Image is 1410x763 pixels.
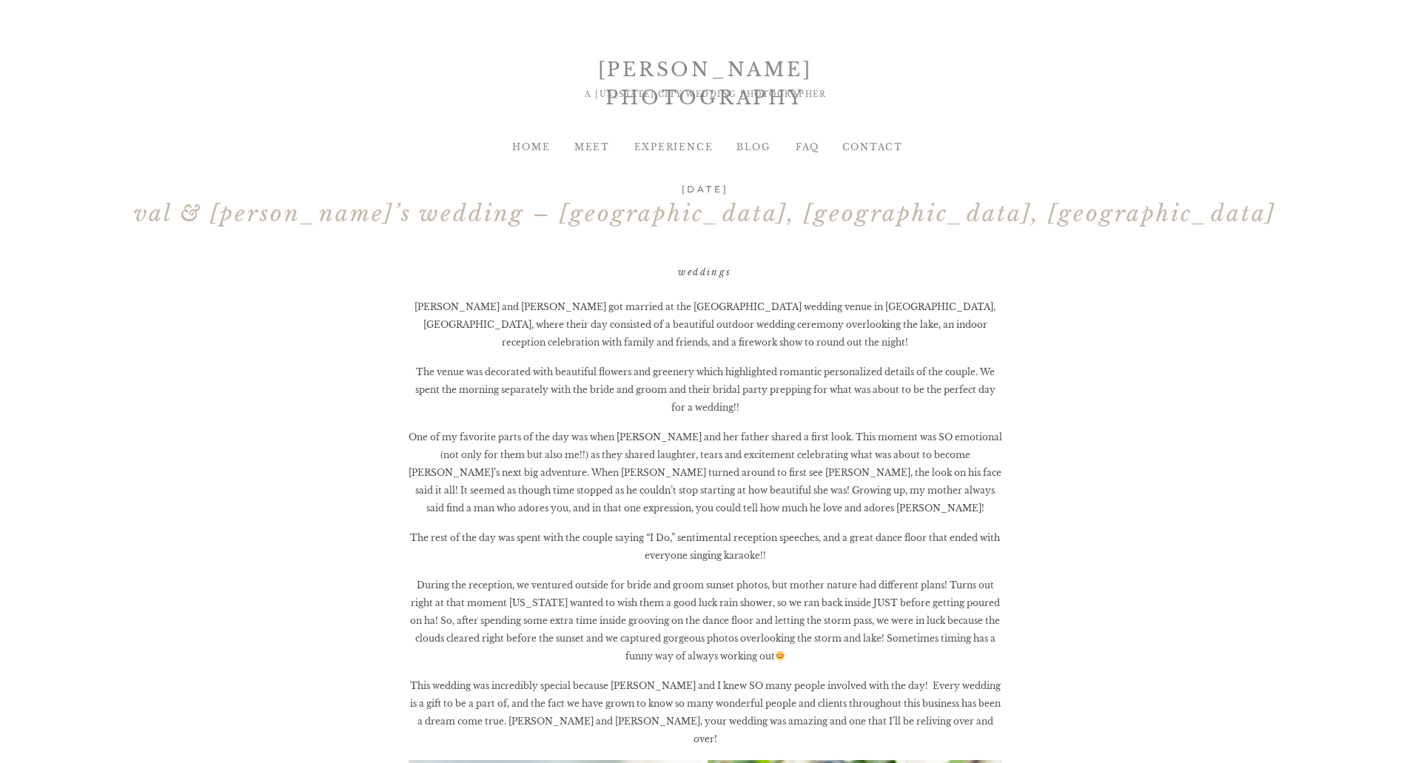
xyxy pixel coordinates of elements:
[409,677,1002,748] p: This wedding was incredibly special because [PERSON_NAME] and I knew SO many people involved with...
[778,141,838,154] a: FAQ
[103,201,1307,261] h2: Val & [PERSON_NAME]’s Wedding – [GEOGRAPHIC_DATA], [GEOGRAPHIC_DATA], [GEOGRAPHIC_DATA]
[631,185,779,194] h2: [DATE]
[563,141,622,154] a: MEET
[634,141,694,154] a: EXPERIENCE
[409,577,1002,665] p: During the reception, we ventured outside for bride and groom sunset photos, but mother nature ha...
[409,428,1002,517] p: One of my favorite parts of the day was when [PERSON_NAME] and her father shared a first look. Th...
[776,651,785,660] img: 😊
[526,89,885,115] div: A [US_STATE] CITY WEDDING PHOTOGRAPHER
[678,266,731,278] a: Weddings
[724,141,784,154] a: BLOG
[502,141,562,154] a: HOME
[511,56,900,83] div: [PERSON_NAME] PHOTOGRAPHY
[842,141,902,154] a: Contact
[409,529,1002,565] p: The rest of the day was spent with the couple saying “I Do,” sentimental reception speeches, and ...
[409,298,1002,352] p: [PERSON_NAME] and [PERSON_NAME] got married at the [GEOGRAPHIC_DATA] wedding venue in [GEOGRAPHIC...
[409,363,1002,417] p: The venue was decorated with beautiful flowers and greenery which highlighted romantic personaliz...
